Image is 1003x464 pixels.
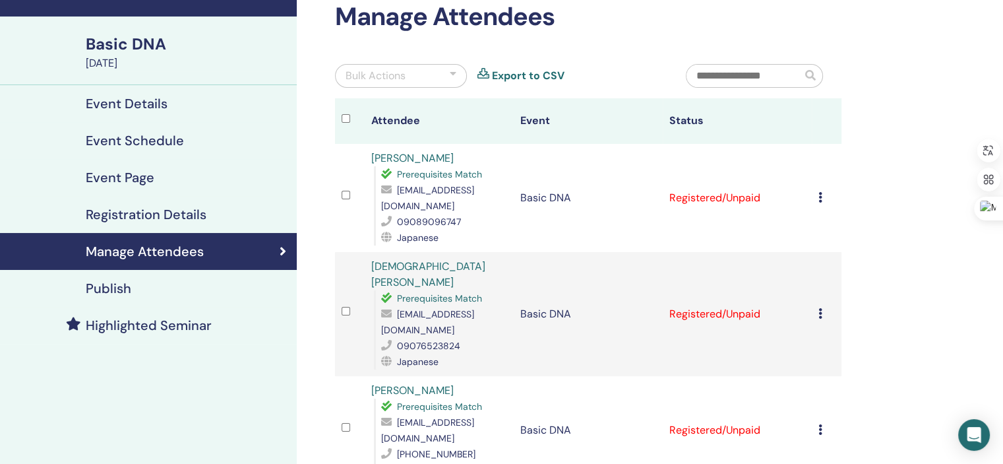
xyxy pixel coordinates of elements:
[381,184,474,212] span: [EMAIL_ADDRESS][DOMAIN_NAME]
[335,2,841,32] h2: Manage Attendees
[958,419,990,451] div: Open Intercom Messenger
[86,207,206,222] h4: Registration Details
[397,356,439,368] span: Japanese
[514,144,663,252] td: Basic DNA
[397,448,475,460] span: [PHONE_NUMBER]
[492,68,564,84] a: Export to CSV
[514,98,663,144] th: Event
[397,216,461,228] span: 09089096747
[397,292,482,304] span: Prerequisites Match
[86,170,154,185] h4: Event Page
[381,416,474,444] span: [EMAIL_ADDRESS][DOMAIN_NAME]
[86,133,184,149] h4: Event Schedule
[365,98,514,144] th: Attendee
[86,96,167,112] h4: Event Details
[86,244,204,259] h4: Manage Attendees
[371,259,485,289] a: [DEMOGRAPHIC_DATA][PERSON_NAME]
[78,33,297,71] a: Basic DNA[DATE]
[397,401,482,413] span: Prerequisites Match
[663,98,812,144] th: Status
[397,340,460,352] span: 09076523824
[346,68,406,84] div: Bulk Actions
[86,33,289,55] div: Basic DNA
[86,281,131,296] h4: Publish
[381,308,474,336] span: [EMAIL_ADDRESS][DOMAIN_NAME]
[514,252,663,376] td: Basic DNA
[86,317,212,333] h4: Highlighted Seminar
[371,383,454,397] a: [PERSON_NAME]
[397,168,482,180] span: Prerequisites Match
[371,151,454,165] a: [PERSON_NAME]
[397,232,439,244] span: Japanese
[86,55,289,71] div: [DATE]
